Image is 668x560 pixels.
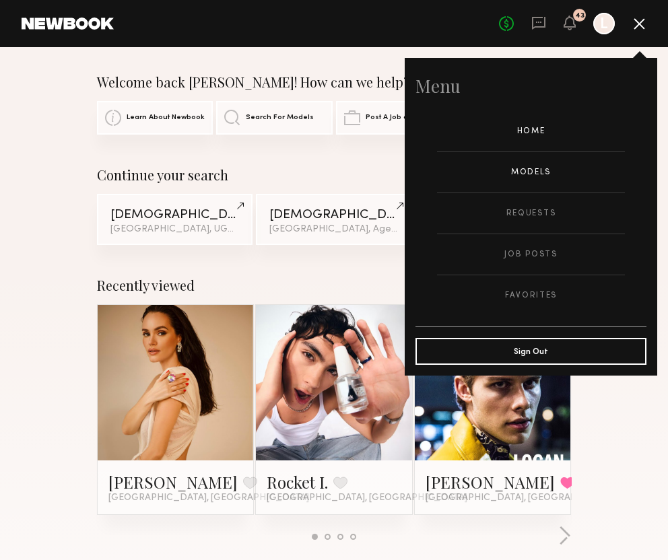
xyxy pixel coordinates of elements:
a: [PERSON_NAME] [426,471,555,493]
a: Models [437,152,625,193]
a: Requests [437,193,625,234]
div: [DEMOGRAPHIC_DATA] Models [110,209,239,221]
span: Learn About Newbook [127,114,205,122]
div: [DEMOGRAPHIC_DATA] Models [269,209,398,221]
a: Search For Models [216,101,332,135]
div: Recently viewed [97,277,571,293]
div: Continue your search [97,167,571,183]
a: [DEMOGRAPHIC_DATA] Models[GEOGRAPHIC_DATA], UGC category [97,194,253,245]
button: Sign Out [415,338,646,365]
span: Post A Job or Casting [366,114,440,122]
a: Home [437,111,625,151]
a: [DEMOGRAPHIC_DATA] Models[GEOGRAPHIC_DATA], Age up to [DEMOGRAPHIC_DATA]. [256,194,411,245]
span: [GEOGRAPHIC_DATA], [GEOGRAPHIC_DATA] [108,493,309,503]
a: L [593,13,615,34]
div: [GEOGRAPHIC_DATA], UGC category [110,225,239,234]
div: 43 [575,12,584,20]
div: [GEOGRAPHIC_DATA], Age up to [DEMOGRAPHIC_DATA]. [269,225,398,234]
a: Favorites [437,275,625,316]
span: Search For Models [246,114,314,122]
a: Rocket I. [267,471,328,493]
a: [PERSON_NAME] [108,471,238,493]
span: [GEOGRAPHIC_DATA], [GEOGRAPHIC_DATA] [426,493,626,503]
span: [GEOGRAPHIC_DATA], [GEOGRAPHIC_DATA] [267,493,467,503]
div: Welcome back [PERSON_NAME]! How can we help? [97,74,571,90]
a: Job Posts [437,234,625,275]
a: Learn About Newbook [97,101,213,135]
a: Post A Job or Casting [336,101,452,135]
